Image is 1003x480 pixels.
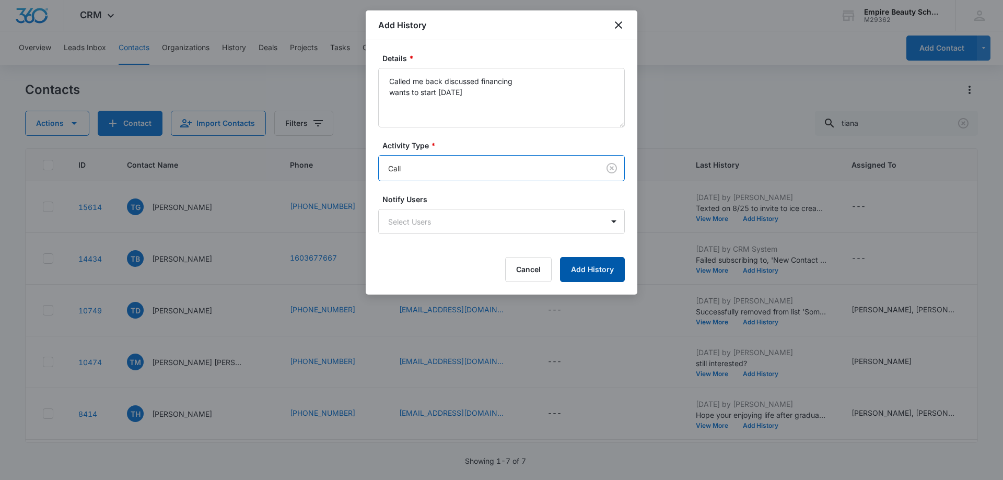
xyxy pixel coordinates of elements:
[382,140,629,151] label: Activity Type
[560,257,625,282] button: Add History
[382,194,629,205] label: Notify Users
[612,19,625,31] button: close
[382,53,629,64] label: Details
[603,160,620,177] button: Clear
[378,19,426,31] h1: Add History
[505,257,552,282] button: Cancel
[378,68,625,127] textarea: Called me back discussed financing wants to start [DATE]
